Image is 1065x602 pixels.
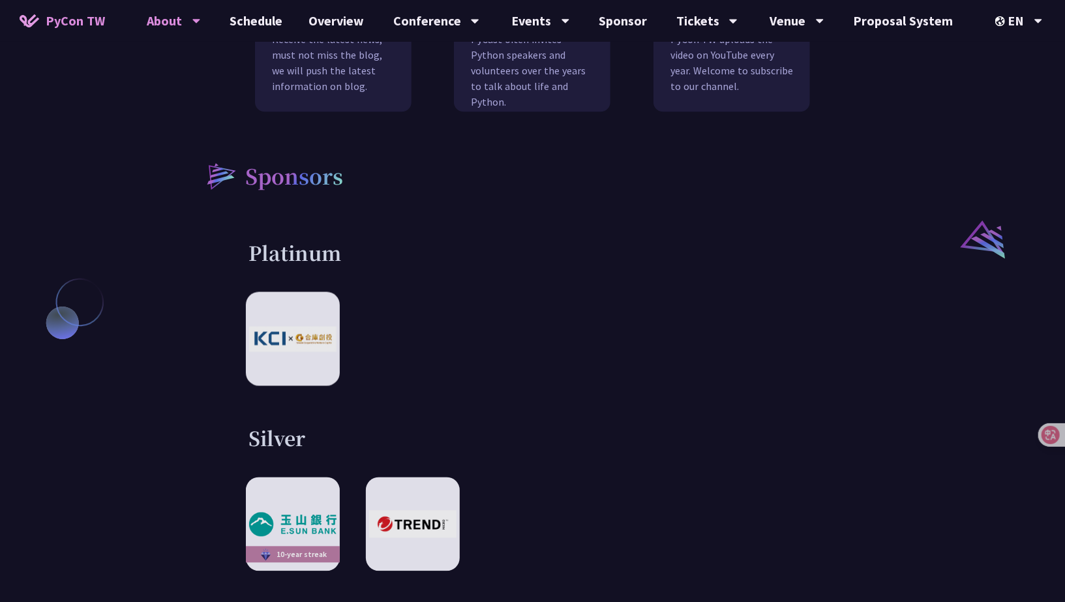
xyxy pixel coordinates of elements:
img: Locale Icon [995,16,1008,26]
img: heading-bullet [194,151,246,201]
a: PyCon TW [7,5,118,37]
p: Receive the latest news, must not miss the blog, we will push the latest information on blog. [256,31,411,113]
h3: Silver [249,425,817,451]
h3: Platinum [249,240,817,266]
img: 趨勢科技 Trend Micro [369,511,457,538]
img: E.SUN Commercial Bank [249,513,337,537]
h2: Sponsors [246,160,344,192]
span: PyCon TW [46,11,105,31]
img: Home icon of PyCon TW 2025 [20,14,39,27]
p: PyCast often invites Python speakers and volunteers over the years to talk about life and Python. [455,31,610,129]
img: sponsor-logo-diamond [258,547,273,563]
p: PyCon TW uploads the video on YouTube every year. Welcome to subscribe to our channel. [654,31,809,113]
img: KCI-Global x TCVC [249,327,337,352]
div: 10-year streak [246,547,340,563]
